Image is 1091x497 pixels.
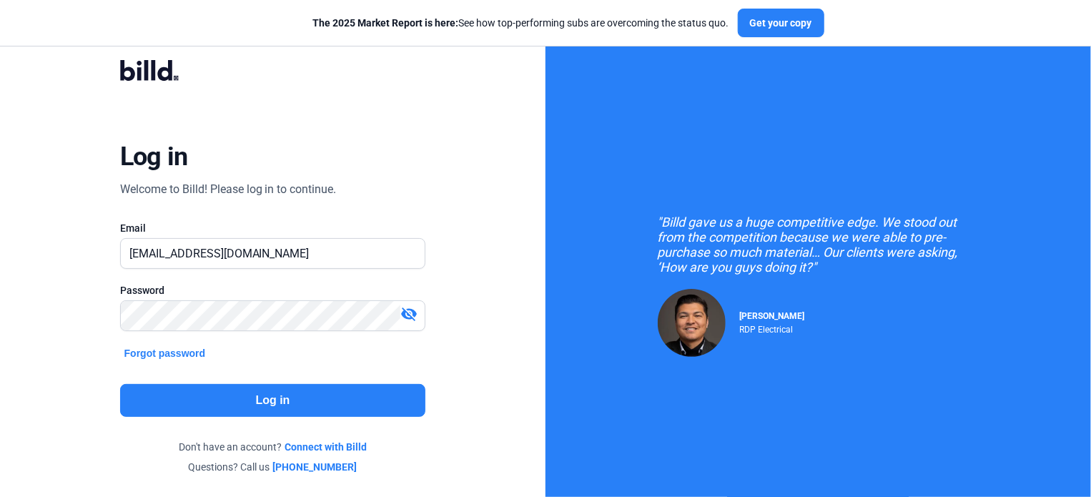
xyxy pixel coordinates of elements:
a: Connect with Billd [285,440,367,454]
span: [PERSON_NAME] [740,311,805,321]
div: See how top-performing subs are overcoming the status quo. [313,16,729,30]
div: Welcome to Billd! Please log in to continue. [120,181,337,198]
span: The 2025 Market Report is here: [313,17,459,29]
div: Don't have an account? [120,440,426,454]
div: Password [120,283,426,297]
div: Email [120,221,426,235]
button: Log in [120,384,426,417]
div: Questions? Call us [120,460,426,474]
div: RDP Electrical [740,321,805,335]
div: Log in [120,141,188,172]
div: "Billd gave us a huge competitive edge. We stood out from the competition because we were able to... [658,215,979,275]
button: Forgot password [120,345,210,361]
a: [PHONE_NUMBER] [273,460,357,474]
mat-icon: visibility_off [400,305,418,323]
button: Get your copy [738,9,824,37]
img: Raul Pacheco [658,289,726,357]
